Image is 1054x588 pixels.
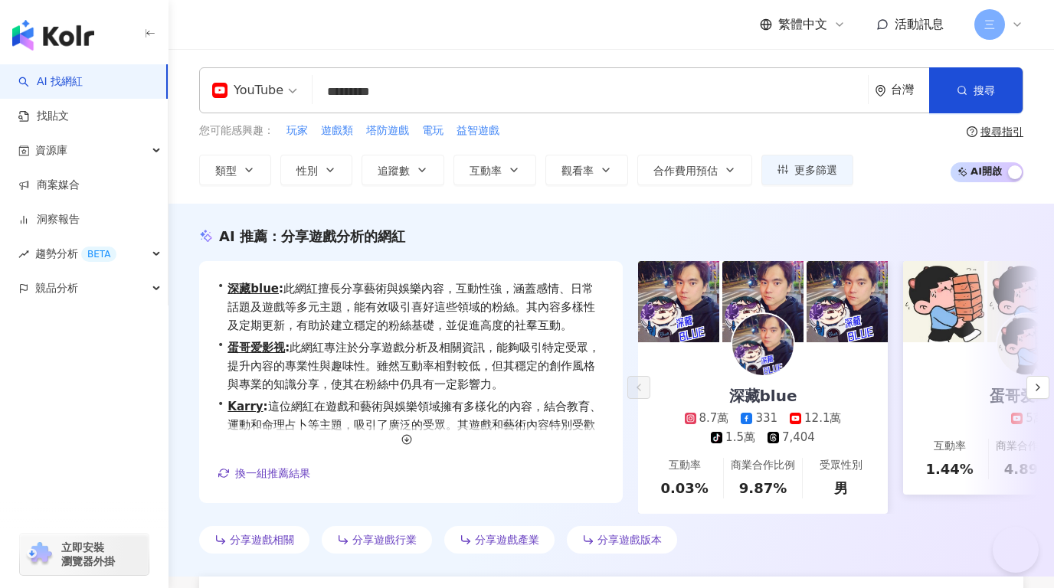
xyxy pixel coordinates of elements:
[296,165,318,177] span: 性別
[281,228,405,244] span: 分享遊戲分析的網紅
[660,479,708,498] div: 0.03%
[739,479,787,498] div: 9.87%
[755,410,777,426] div: 331
[321,123,353,139] span: 遊戲類
[638,342,888,514] a: 深藏blue8.7萬33112.1萬1.5萬7,404互動率0.03%商業合作比例9.87%受眾性別男
[320,122,354,139] button: 遊戲類
[285,341,290,354] span: :
[286,122,309,139] button: 玩家
[453,155,536,185] button: 互動率
[218,462,311,485] button: 換一組推薦結果
[974,84,995,96] span: 搜尋
[722,261,804,342] img: post-image
[81,247,116,262] div: BETA
[227,338,604,394] span: 此網紅專注於分享遊戲分析及相關資訊，能夠吸引特定受眾，提升內容的專業性與趣味性。雖然互動率相對較低，但其穩定的創作風格與專業的知識分享，使其在粉絲中仍具有一定影響力。
[470,165,502,177] span: 互動率
[227,400,263,413] a: Karry
[20,534,149,575] a: chrome extension立即安裝 瀏覽器外掛
[280,155,352,185] button: 性別
[561,165,594,177] span: 觀看率
[199,123,274,139] span: 您可能感興趣：
[212,78,283,103] div: YouTube
[929,67,1023,113] button: 搜尋
[714,385,813,407] div: 深藏blue
[365,122,410,139] button: 塔防遊戲
[804,410,841,426] div: 12.1萬
[457,123,499,139] span: 益智遊戲
[699,410,729,426] div: 8.7萬
[18,109,69,124] a: 找貼文
[725,430,755,446] div: 1.5萬
[35,271,78,305] span: 競品分析
[18,74,83,90] a: searchAI 找網紅
[1004,459,1052,479] div: 4.89%
[761,155,853,185] button: 更多篩選
[895,17,944,31] span: 活動訊息
[227,397,604,452] span: 這位網紅在遊戲和藝術與娛樂領域擁有多樣化的內容，結合教育、運動和命理占卜等主題，吸引了廣泛的受眾。其遊戲和藝術內容特別受歡迎，觀看率均超過25%，展現出強勁的用戶參與度和穩定的吸引力。
[12,20,94,51] img: logo
[421,122,444,139] button: 電玩
[263,400,268,413] span: :
[215,165,237,177] span: 類型
[279,282,283,296] span: :
[235,467,310,479] span: 換一組推薦結果
[366,123,409,139] span: 塔防遊戲
[18,212,80,227] a: 洞察報告
[731,458,795,473] div: 商業合作比例
[227,282,279,296] a: 深藏blue
[925,459,973,479] div: 1.44%
[653,165,718,177] span: 合作費用預估
[834,479,848,498] div: 男
[18,178,80,193] a: 商案媒合
[732,314,794,375] img: KOL Avatar
[903,261,984,342] img: post-image
[475,534,539,546] span: 分享遊戲產業
[25,542,54,567] img: chrome extension
[993,527,1039,573] iframe: Help Scout Beacon - Open
[807,261,888,342] img: post-image
[1026,410,1045,426] div: 5萬
[967,126,977,137] span: question-circle
[362,155,444,185] button: 追蹤數
[980,126,1023,138] div: 搜尋指引
[638,261,719,342] img: post-image
[891,83,929,96] div: 台灣
[218,397,604,452] div: •
[597,534,662,546] span: 分享遊戲版本
[669,458,701,473] div: 互動率
[18,249,29,260] span: rise
[218,338,604,394] div: •
[199,155,271,185] button: 類型
[984,16,995,33] span: 三
[352,534,417,546] span: 分享遊戲行業
[218,279,604,335] div: •
[545,155,628,185] button: 觀看率
[875,85,886,96] span: environment
[35,133,67,168] span: 資源庫
[422,123,444,139] span: 電玩
[227,341,285,354] a: 蛋哥爱影视
[778,16,827,33] span: 繁體中文
[227,279,604,335] span: 此網紅擅長分享藝術與娛樂內容，互動性強，涵蓋感情、日常話題及遊戲等多元主題，能有效吸引喜好這些領域的粉絲。其內容多樣性及定期更新，有助於建立穩定的粉絲基礎，並促進高度的社羣互動。
[794,164,837,176] span: 更多篩選
[820,458,863,473] div: 受眾性別
[61,541,115,568] span: 立即安裝 瀏覽器外掛
[219,227,405,246] div: AI 推薦 ：
[934,439,966,454] div: 互動率
[782,430,815,446] div: 7,404
[286,123,308,139] span: 玩家
[378,165,410,177] span: 追蹤數
[230,534,294,546] span: 分享遊戲相關
[456,122,500,139] button: 益智遊戲
[637,155,752,185] button: 合作費用預估
[35,237,116,271] span: 趨勢分析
